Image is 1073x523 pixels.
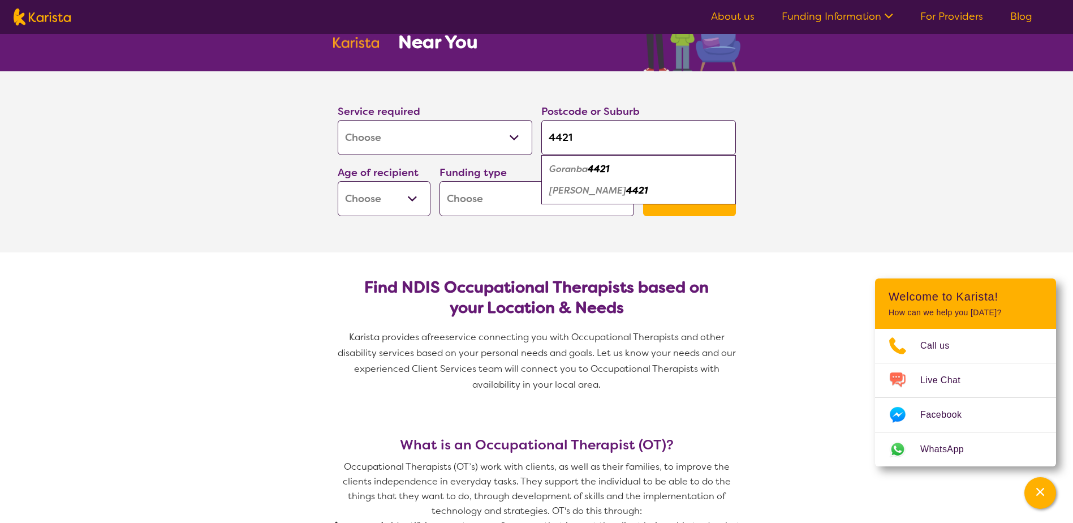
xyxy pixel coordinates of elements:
img: Karista logo [14,8,71,25]
button: Channel Menu [1024,477,1056,509]
em: 4421 [588,163,609,175]
a: Web link opens in a new tab. [875,432,1056,466]
div: Goranba 4421 [547,158,730,180]
div: Tara 4421 [547,180,730,202]
em: 4421 [626,185,648,196]
label: Age of recipient [338,166,419,179]
label: Funding type [439,166,507,179]
p: How can we help you [DATE]? [889,308,1042,318]
input: Type [541,120,736,155]
a: Funding Information [782,10,893,23]
span: service connecting you with Occupational Therapists and other disability services based on your p... [338,331,738,391]
label: Service required [338,105,420,118]
div: Channel Menu [875,278,1056,466]
span: WhatsApp [920,441,977,458]
span: free [427,331,445,343]
a: About us [711,10,755,23]
span: Facebook [920,406,975,423]
ul: Choose channel [875,329,1056,466]
h2: Find NDIS Occupational Therapists based on your Location & Needs [347,277,727,318]
span: Karista provides a [349,331,427,343]
span: Live Chat [920,372,974,389]
h2: Welcome to Karista! [889,290,1042,303]
a: For Providers [920,10,983,23]
h3: What is an Occupational Therapist (OT)? [333,437,740,453]
a: Blog [1010,10,1032,23]
em: Goranba [549,163,588,175]
p: Occupational Therapists (OT’s) work with clients, as well as their families, to improve the clien... [333,460,740,518]
em: [PERSON_NAME] [549,185,626,196]
span: Call us [920,337,963,354]
label: Postcode or Suburb [541,105,640,118]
